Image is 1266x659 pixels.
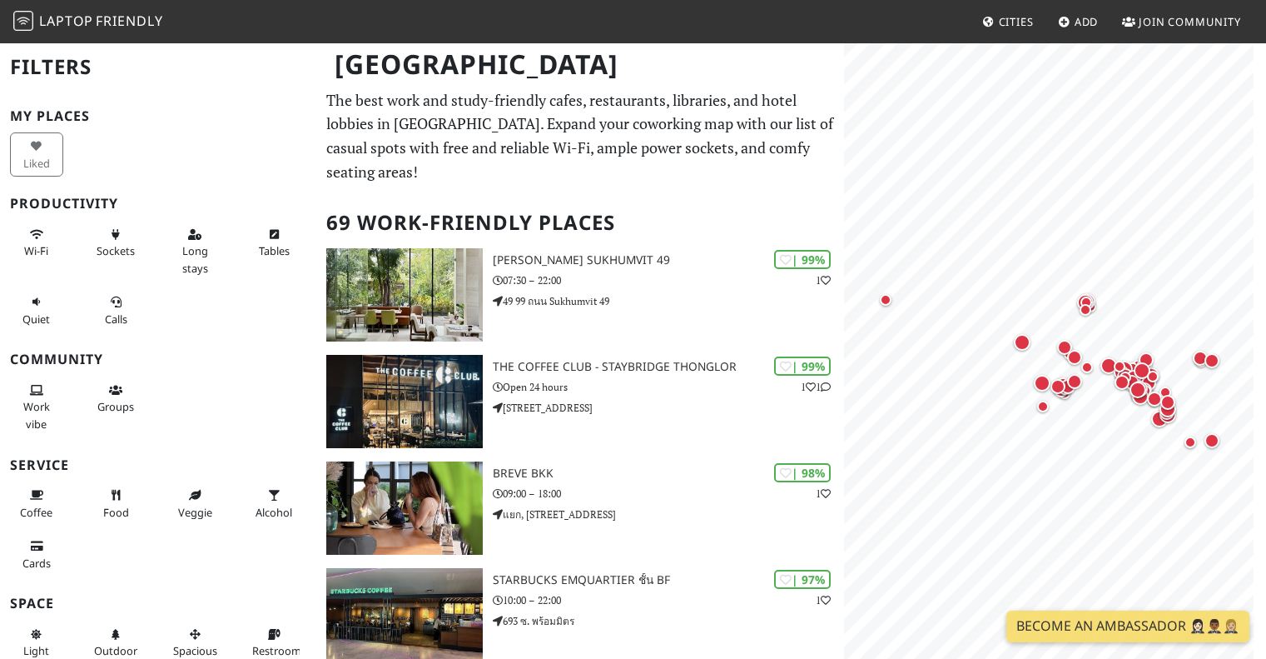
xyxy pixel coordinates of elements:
button: Tables [247,221,300,265]
div: Map marker [1111,372,1133,393]
div: Map marker [1054,337,1075,358]
span: Join Community [1139,14,1241,29]
span: People working [23,399,50,431]
a: LaptopFriendly LaptopFriendly [13,7,163,37]
img: THE COFFEE CLUB - Staybridge Thonglor [326,355,482,448]
span: Food [103,505,129,520]
div: Map marker [1135,349,1157,371]
span: Laptop [39,12,93,30]
span: Power sockets [97,243,135,258]
div: Map marker [1156,403,1179,427]
div: Map marker [1053,373,1073,393]
div: Map marker [1129,385,1152,408]
img: Kay’s Sukhumvit 49 [326,248,482,342]
div: Map marker [1120,371,1143,394]
button: Quiet [10,288,63,332]
div: Map marker [1076,292,1096,312]
div: Map marker [1128,356,1148,376]
button: Wi-Fi [10,221,63,265]
div: Map marker [1064,371,1085,392]
p: Open 24 hours [493,379,845,395]
p: 1 [816,592,831,608]
span: Group tables [97,399,134,414]
div: Map marker [1156,402,1178,423]
div: Map marker [1055,379,1075,399]
p: The best work and study-friendly cafes, restaurants, libraries, and hotel lobbies in [GEOGRAPHIC_... [326,88,834,184]
h3: My Places [10,108,306,124]
div: Map marker [1128,384,1149,406]
p: 693 ซ. พร้อมมิตร [493,613,845,629]
button: Sockets [89,221,142,265]
h3: Breve BKK [493,467,845,481]
div: | 99% [774,357,831,376]
h3: Service [10,457,306,473]
button: Groups [89,377,142,421]
div: Map marker [1130,359,1154,382]
p: 1 1 [801,379,831,395]
button: Long stays [168,221,221,282]
h3: Space [10,596,306,612]
img: LaptopFriendly [13,11,33,31]
img: Breve BKK [326,462,482,555]
a: Breve BKK | 98% 1 Breve BKK 09:00 – 18:00 แยก, [STREET_ADDRESS] [316,462,844,555]
div: Map marker [1055,383,1075,403]
div: Map marker [1110,357,1129,377]
div: Map marker [876,290,896,310]
div: Map marker [1030,372,1054,395]
div: | 99% [774,250,831,269]
a: Cities [976,7,1040,37]
div: Map marker [1143,367,1163,387]
span: Cities [999,14,1034,29]
button: Veggie [168,482,221,526]
h3: THE COFFEE CLUB - Staybridge Thonglor [493,360,845,374]
div: Map marker [1110,362,1132,383]
button: Work vibe [10,377,63,437]
p: [STREET_ADDRESS] [493,400,845,416]
button: Alcohol [247,482,300,526]
p: แยก, [STREET_ADDRESS] [493,507,845,522]
span: Stable Wi-Fi [24,243,48,258]
p: 1 [816,486,831,502]
span: Coffee [20,505,52,520]
span: Work-friendly tables [259,243,290,258]
div: Map marker [1075,300,1095,320]
h1: [GEOGRAPHIC_DATA] [321,42,841,87]
div: Map marker [1157,392,1179,413]
div: Map marker [1074,291,1097,314]
a: Kay’s Sukhumvit 49 | 99% 1 [PERSON_NAME] Sukhumvit 49 07:30 – 22:00 49 99 ถนน Sukhumvit 49 [316,248,844,342]
div: Map marker [1075,290,1099,313]
div: Map marker [1010,331,1034,354]
h2: 69 Work-Friendly Places [326,197,834,248]
span: Alcohol [256,505,292,520]
h3: Productivity [10,196,306,212]
h3: Community [10,352,306,367]
h3: [PERSON_NAME] Sukhumvit 49 [493,253,845,267]
div: | 97% [774,570,831,589]
div: Map marker [1047,376,1069,397]
div: Map marker [1201,430,1223,452]
div: Map marker [1189,347,1211,369]
div: Map marker [1077,357,1097,377]
p: 07:30 – 22:00 [493,272,845,288]
h3: Starbucks EmQuartier ชั้น BF [493,573,845,587]
p: 1 [816,272,831,288]
span: Add [1075,14,1099,29]
a: Become an Ambassador 🤵🏻‍♀️🤵🏾‍♂️🤵🏼‍♀️ [1006,611,1249,642]
h2: Filters [10,42,306,92]
div: Map marker [1097,354,1120,377]
span: Quiet [22,312,50,327]
button: Cards [10,532,63,577]
a: Add [1051,7,1105,37]
div: Map marker [1060,344,1080,364]
div: Map marker [1064,347,1085,368]
div: Map marker [1155,382,1175,402]
span: Restroom [252,643,301,658]
span: Credit cards [22,556,51,571]
div: Map marker [1134,354,1155,376]
a: Join Community [1115,7,1248,37]
div: Map marker [1180,432,1200,452]
span: Outdoor area [94,643,137,658]
span: Long stays [182,243,208,275]
div: Map marker [1033,397,1053,417]
div: Map marker [1144,391,1164,411]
